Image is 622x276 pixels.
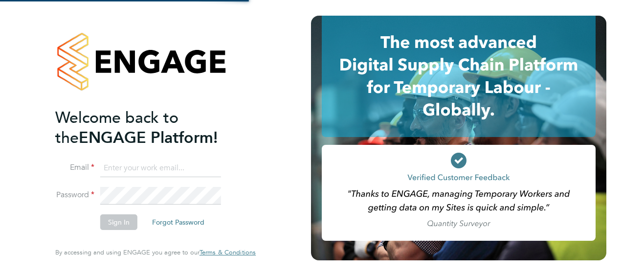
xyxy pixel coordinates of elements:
span: By accessing and using ENGAGE you agree to our [55,248,256,256]
button: Forgot Password [144,214,212,230]
label: Email [55,162,94,173]
input: Enter your work email... [100,160,221,177]
label: Password [55,190,94,200]
h2: ENGAGE Platform! [55,108,246,148]
span: Welcome back to the [55,108,178,147]
a: Terms & Conditions [200,249,256,256]
button: Sign In [100,214,137,230]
